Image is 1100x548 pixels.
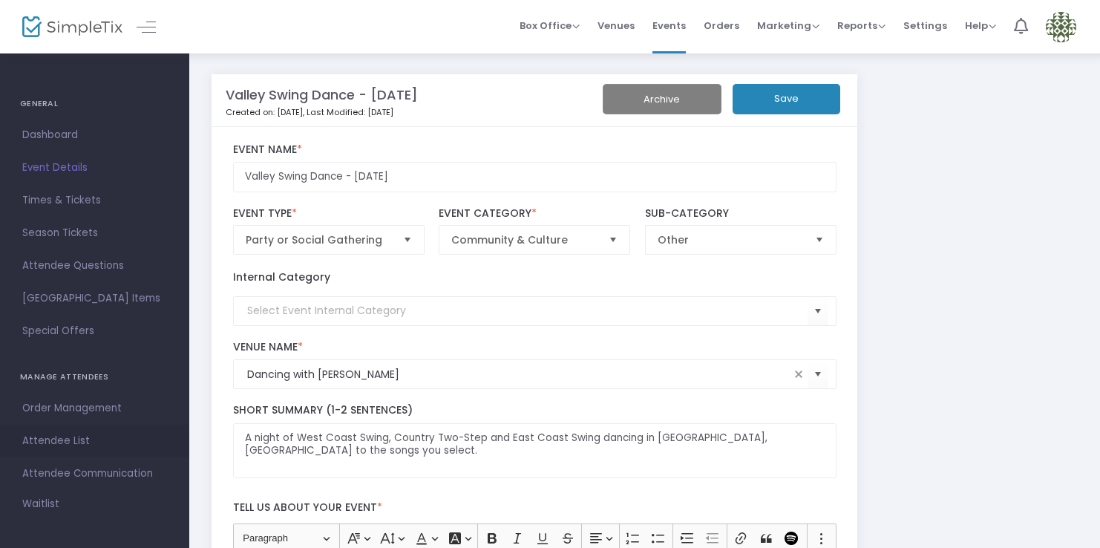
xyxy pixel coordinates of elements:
[808,359,828,390] button: Select
[22,497,59,512] span: Waitlist
[733,84,840,114] button: Save
[226,493,844,523] label: Tell us about your event
[233,341,837,354] label: Venue Name
[22,322,167,341] span: Special Offers
[233,402,413,417] span: Short Summary (1-2 Sentences)
[22,158,167,177] span: Event Details
[397,226,418,254] button: Select
[903,7,947,45] span: Settings
[233,162,837,192] input: Enter Event Name
[598,7,635,45] span: Venues
[233,270,330,285] label: Internal Category
[645,207,837,221] label: Sub-Category
[809,226,830,254] button: Select
[757,19,819,33] span: Marketing
[22,125,167,145] span: Dashboard
[603,84,721,114] button: Archive
[303,106,393,118] span: , Last Modified: [DATE]
[243,529,320,547] span: Paragraph
[247,303,808,319] input: Select Event Internal Category
[226,106,638,119] p: Created on: [DATE]
[439,207,630,221] label: Event Category
[22,431,167,451] span: Attendee List
[22,191,167,210] span: Times & Tickets
[22,256,167,275] span: Attendee Questions
[20,362,169,392] h4: MANAGE ATTENDEES
[790,365,808,383] span: clear
[520,19,580,33] span: Box Office
[22,464,167,483] span: Attendee Communication
[652,7,686,45] span: Events
[451,232,597,247] span: Community & Culture
[965,19,996,33] span: Help
[837,19,885,33] span: Reports
[246,232,391,247] span: Party or Social Gathering
[20,89,169,119] h4: GENERAL
[22,289,167,308] span: [GEOGRAPHIC_DATA] Items
[603,226,623,254] button: Select
[22,224,167,243] span: Season Tickets
[658,232,803,247] span: Other
[233,143,837,157] label: Event Name
[808,296,828,326] button: Select
[704,7,739,45] span: Orders
[22,399,167,418] span: Order Management
[226,85,418,105] m-panel-title: Valley Swing Dance - [DATE]
[233,207,425,221] label: Event Type
[247,367,790,382] input: Select Venue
